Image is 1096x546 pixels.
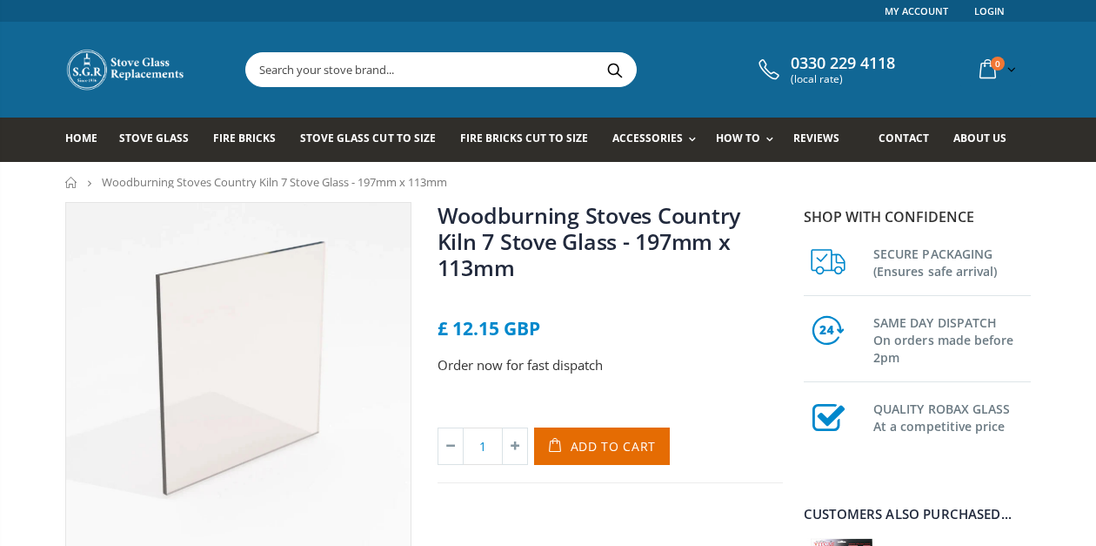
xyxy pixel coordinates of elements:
[873,397,1031,435] h3: QUALITY ROBAX GLASS At a competitive price
[612,118,705,162] a: Accessories
[991,57,1005,71] span: 0
[612,131,683,145] span: Accessories
[972,52,1019,86] a: 0
[804,206,1031,227] p: Shop with confidence
[460,131,588,145] span: Fire Bricks Cut To Size
[438,200,741,282] a: Woodburning Stoves Country Kiln 7 Stove Glass - 197mm x 113mm
[300,131,435,145] span: Stove Glass Cut To Size
[953,118,1019,162] a: About us
[953,131,1006,145] span: About us
[119,131,189,145] span: Stove Glass
[873,242,1031,280] h3: SECURE PACKAGING (Ensures safe arrival)
[879,131,929,145] span: Contact
[791,54,895,73] span: 0330 229 4118
[716,118,782,162] a: How To
[595,53,634,86] button: Search
[793,118,852,162] a: Reviews
[873,311,1031,367] h3: SAME DAY DISPATCH On orders made before 2pm
[571,438,657,455] span: Add to Cart
[65,131,97,145] span: Home
[119,118,202,162] a: Stove Glass
[102,174,447,190] span: Woodburning Stoves Country Kiln 7 Stove Glass - 197mm x 113mm
[65,118,110,162] a: Home
[791,73,895,85] span: (local rate)
[793,131,839,145] span: Reviews
[804,508,1031,521] div: Customers also purchased...
[65,177,78,188] a: Home
[65,48,187,91] img: Stove Glass Replacement
[438,355,784,375] p: Order now for fast dispatch
[213,131,276,145] span: Fire Bricks
[300,118,448,162] a: Stove Glass Cut To Size
[460,118,601,162] a: Fire Bricks Cut To Size
[879,118,942,162] a: Contact
[246,53,831,86] input: Search your stove brand...
[534,428,671,465] button: Add to Cart
[716,131,760,145] span: How To
[213,118,289,162] a: Fire Bricks
[438,316,540,340] span: £ 12.15 GBP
